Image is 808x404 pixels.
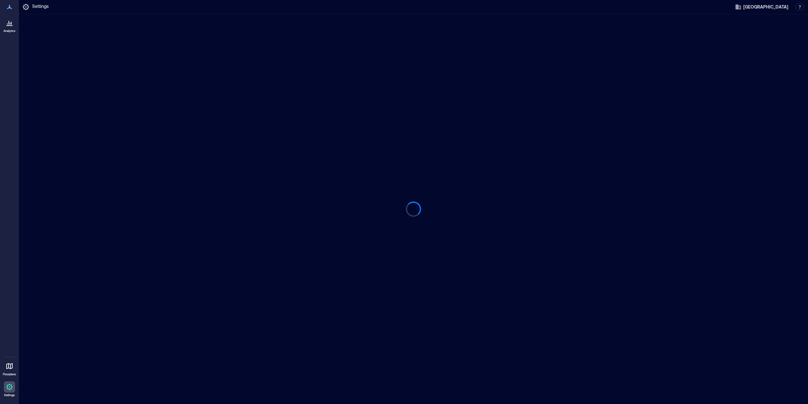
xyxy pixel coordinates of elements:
[1,359,18,378] a: Floorplans
[2,379,17,399] a: Settings
[32,3,49,11] p: Settings
[3,372,16,376] p: Floorplans
[3,29,15,33] p: Analytics
[733,2,790,12] button: [GEOGRAPHIC_DATA]
[4,393,15,397] p: Settings
[743,4,788,10] span: [GEOGRAPHIC_DATA]
[2,15,17,35] a: Analytics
